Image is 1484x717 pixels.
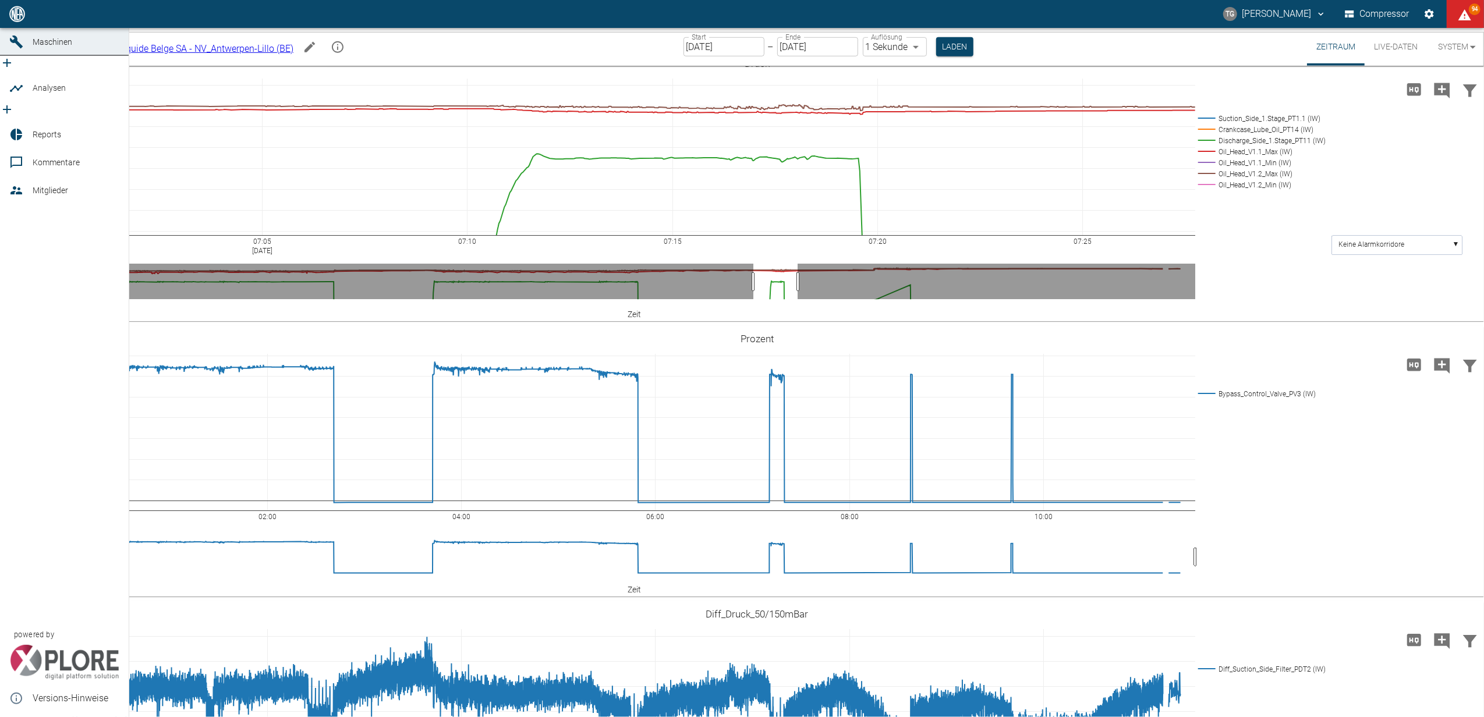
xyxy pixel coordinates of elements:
button: Einstellungen [1419,3,1440,24]
button: Machine bearbeiten [298,36,321,59]
label: Ende [785,32,801,42]
img: logo [8,6,26,22]
p: – [768,40,774,54]
span: powered by [14,629,54,640]
button: Kommentar hinzufügen [1428,625,1456,655]
span: Reports [33,130,61,139]
span: Hohe Auflösung [1400,358,1428,370]
button: Daten filtern [1456,625,1484,655]
span: Hohe Auflösung [1400,634,1428,645]
span: 94 [1469,3,1481,15]
text: Keine Alarmkorridore [1339,241,1405,249]
span: Versions-Hinweise [33,691,119,705]
img: Xplore Logo [9,645,119,680]
button: Laden [936,37,973,56]
span: Analysen [33,83,66,93]
label: Auflösung [871,32,902,42]
div: 1 Sekunde [863,37,927,56]
button: System [1427,28,1479,66]
button: Zeitraum [1307,28,1365,66]
button: Daten filtern [1456,350,1484,380]
button: thomas.gregoir@neuman-esser.com [1221,3,1328,24]
input: DD.MM.YYYY [683,37,764,56]
span: 908000047_Air Liquide Belge SA - NV_Antwerpen-Lillo (BE) [54,43,293,54]
span: Maschinen [33,37,72,47]
button: Compressor [1343,3,1412,24]
div: TG [1223,7,1237,21]
input: DD.MM.YYYY [777,37,858,56]
a: 908000047_Air Liquide Belge SA - NV_Antwerpen-Lillo (BE) [40,43,293,54]
button: Kommentar hinzufügen [1428,74,1456,105]
span: Mitglieder [33,186,68,195]
button: Daten filtern [1456,74,1484,105]
button: mission info [326,36,349,59]
span: Kommentare [33,158,80,167]
label: Start [692,32,706,42]
button: Live-Daten [1365,28,1427,66]
button: Kommentar hinzufügen [1428,350,1456,380]
span: Hohe Auflösung [1400,83,1428,94]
